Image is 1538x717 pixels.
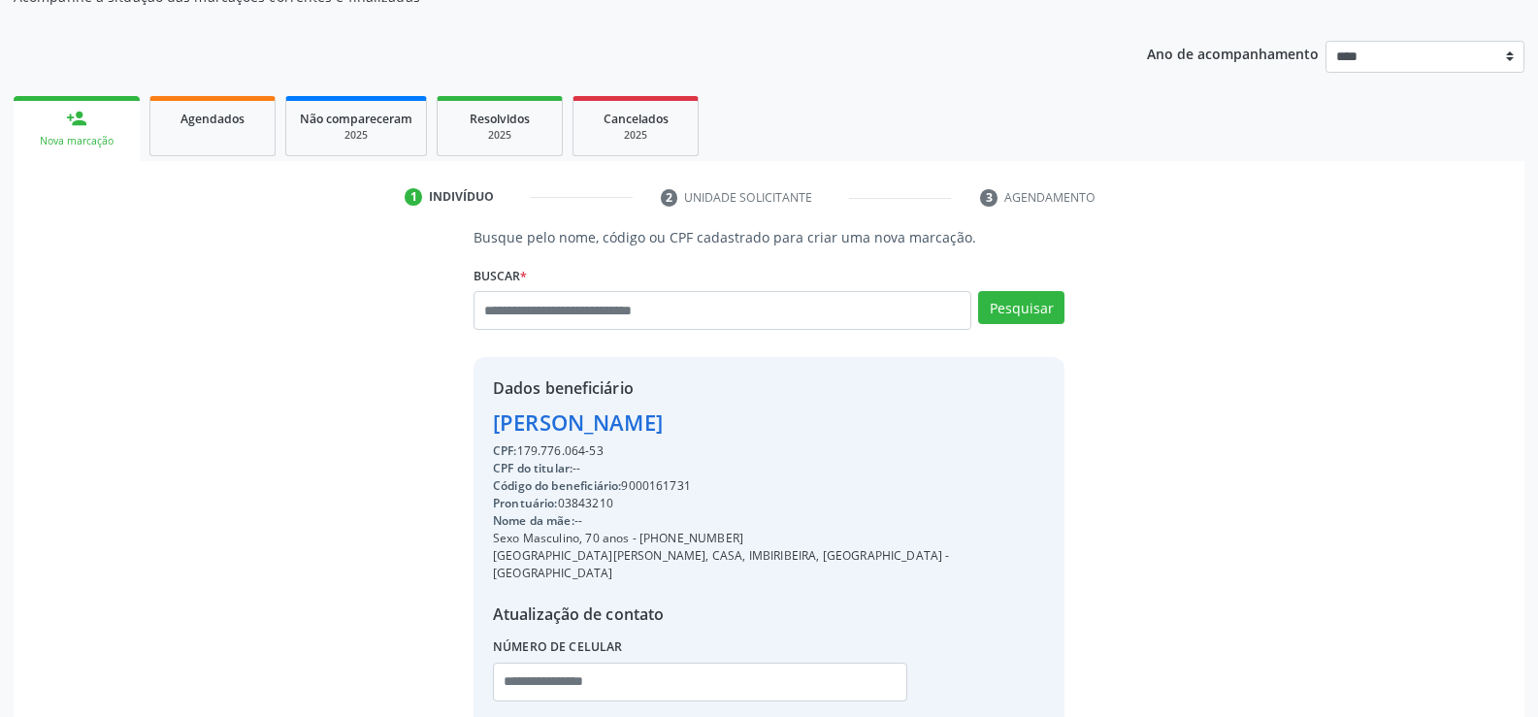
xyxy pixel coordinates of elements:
span: Não compareceram [300,111,412,127]
div: 1 [405,188,422,206]
div: [PERSON_NAME] [493,407,1045,439]
div: 2025 [451,128,548,143]
div: -- [493,460,1045,477]
span: Agendados [180,111,245,127]
div: 9000161731 [493,477,1045,495]
p: Busque pelo nome, código ou CPF cadastrado para criar uma nova marcação. [474,227,1064,247]
div: Sexo Masculino, 70 anos - [PHONE_NUMBER] [493,530,1045,547]
span: CPF: [493,442,517,459]
span: Prontuário: [493,495,558,511]
span: Resolvidos [470,111,530,127]
span: Cancelados [604,111,669,127]
div: 2025 [587,128,684,143]
p: Ano de acompanhamento [1147,41,1319,65]
div: Indivíduo [429,188,494,206]
div: person_add [66,108,87,129]
label: Buscar [474,261,527,291]
span: CPF do titular: [493,460,573,476]
button: Pesquisar [978,291,1064,324]
span: Nome da mãe: [493,512,574,529]
span: Código do beneficiário: [493,477,621,494]
div: -- [493,512,1045,530]
div: Nova marcação [27,134,126,148]
div: 03843210 [493,495,1045,512]
div: Dados beneficiário [493,376,1045,400]
div: Atualização de contato [493,603,1045,626]
div: 179.776.064-53 [493,442,1045,460]
div: [GEOGRAPHIC_DATA][PERSON_NAME], CASA, IMBIRIBEIRA, [GEOGRAPHIC_DATA] - [GEOGRAPHIC_DATA] [493,547,1045,582]
label: Número de celular [493,633,623,663]
div: 2025 [300,128,412,143]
